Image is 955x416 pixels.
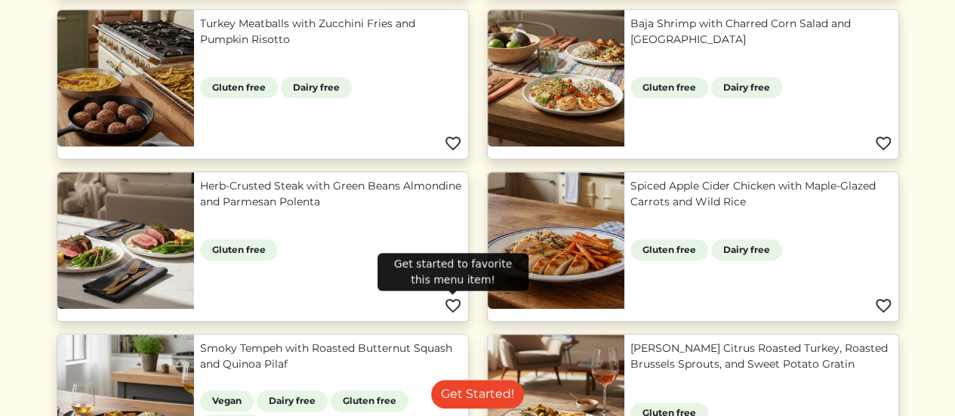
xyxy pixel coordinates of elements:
a: [PERSON_NAME] Citrus Roasted Turkey, Roasted Brussels Sprouts, and Sweet Potato Gratin [630,341,892,372]
div: Get started to favorite this menu item! [377,253,528,291]
img: Favorite menu item [444,297,462,315]
a: Get Started! [431,380,524,408]
img: Favorite menu item [444,134,462,153]
a: Herb-Crusted Steak with Green Beans Almondine and Parmesan Polenta [200,178,462,210]
a: Smoky Tempeh with Roasted Butternut Squash and Quinoa Pilaf [200,341,462,372]
a: Spiced Apple Cider Chicken with Maple-Glazed Carrots and Wild Rice [630,178,892,210]
a: Baja Shrimp with Charred Corn Salad and [GEOGRAPHIC_DATA] [630,16,892,48]
a: Turkey Meatballs with Zucchini Fries and Pumpkin Risotto [200,16,462,48]
img: Favorite menu item [874,134,892,153]
img: Favorite menu item [874,297,892,315]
